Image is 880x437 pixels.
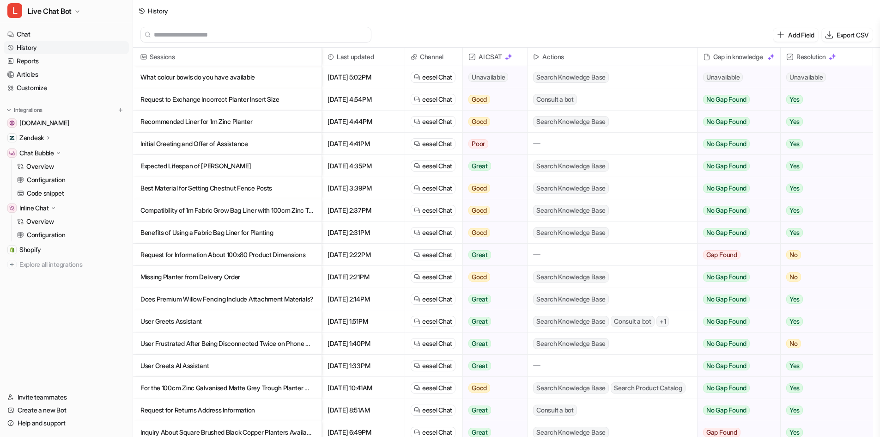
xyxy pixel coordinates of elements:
[414,228,452,237] a: eesel Chat
[701,48,777,66] div: Gap in knowledge
[468,139,488,148] span: Poor
[463,88,522,111] button: Good
[781,355,865,377] button: Yes
[422,339,452,348] span: eesel Chat
[463,133,522,155] button: Poor
[781,399,865,421] button: Yes
[698,377,773,399] button: No Gap Found
[788,30,814,40] p: Add Field
[414,73,452,82] a: eesel Chat
[463,244,522,266] button: Great
[422,428,452,437] span: eesel Chat
[7,3,22,18] span: L
[468,317,491,326] span: Great
[611,382,686,394] span: Search Product Catalog
[414,96,420,103] img: eeselChat
[468,95,490,104] span: Good
[468,161,491,171] span: Great
[786,406,803,415] span: Yes
[656,316,669,327] span: + 1
[414,363,420,369] img: eeselChat
[781,199,865,222] button: Yes
[326,177,401,199] span: [DATE] 3:39PM
[786,428,803,437] span: Yes
[463,288,522,310] button: Great
[533,160,609,172] span: Search Knowledge Base
[533,183,609,194] span: Search Knowledge Base
[117,107,124,113] img: menu_add.svg
[422,117,452,126] span: eesel Chat
[140,111,314,133] p: Recommended Liner for 1m Zinc Planter
[468,428,491,437] span: Great
[698,355,773,377] button: No Gap Found
[140,355,314,377] p: User Greets AI Assistant
[9,135,15,141] img: Zendesk
[467,48,523,66] span: AI CSAT
[781,288,865,310] button: Yes
[4,41,129,54] a: History
[4,105,45,115] button: Integrations
[468,73,508,82] span: Unavailable
[703,361,750,370] span: No Gap Found
[422,295,452,304] span: eesel Chat
[781,266,865,288] button: No
[19,257,125,272] span: Explore all integrations
[468,228,490,237] span: Good
[781,222,865,244] button: Yes
[784,48,869,66] span: Resolution
[414,361,452,370] a: eesel Chat
[703,428,740,437] span: Gap Found
[786,206,803,215] span: Yes
[140,199,314,222] p: Compatibility of 1m Fabric Grow Bag Liner with 100cm Zinc Trough
[463,332,522,355] button: Great
[13,173,129,186] a: Configuration
[326,155,401,177] span: [DATE] 4:35PM
[140,66,314,88] p: What colour bowls do you have available
[326,377,401,399] span: [DATE] 10:41AM
[28,5,72,18] span: Live Chat Bot
[698,310,773,332] button: No Gap Found
[140,155,314,177] p: Expected Lifespan of [PERSON_NAME]
[326,199,401,222] span: [DATE] 2:37PM
[703,406,750,415] span: No Gap Found
[786,272,801,282] span: No
[414,229,420,236] img: eeselChat
[786,73,826,82] span: Unavailable
[140,266,314,288] p: Missing Planter from Delivery Order
[19,245,41,254] span: Shopify
[698,266,773,288] button: No Gap Found
[326,133,401,155] span: [DATE] 4:41PM
[822,28,873,42] button: Export CSV
[533,338,609,349] span: Search Knowledge Base
[781,377,865,399] button: Yes
[837,30,869,40] p: Export CSV
[703,339,750,348] span: No Gap Found
[533,205,609,216] span: Search Knowledge Base
[326,66,401,88] span: [DATE] 5:02PM
[4,117,129,129] a: wovenwood.co.uk[DOMAIN_NAME]
[533,405,577,416] span: Consult a bot
[326,310,401,332] span: [DATE] 1:51PM
[326,399,401,421] span: [DATE] 8:51AM
[140,222,314,244] p: Benefits of Using a Fabric Bag Liner for Planting
[698,288,773,310] button: No Gap Found
[27,175,65,185] p: Configuration
[414,184,452,193] a: eesel Chat
[533,294,609,305] span: Search Knowledge Base
[140,377,314,399] p: For the 100cm Zinc Galvanised Matte Grey Trough Planter what size liner should I get? 100cm or sl...
[533,94,577,105] span: Consult a bot
[698,199,773,222] button: No Gap Found
[326,288,401,310] span: [DATE] 2:14PM
[414,274,420,280] img: eeselChat
[414,185,420,191] img: eeselChat
[786,117,803,126] span: Yes
[27,230,65,240] p: Configuration
[786,139,803,148] span: Yes
[422,272,452,282] span: eesel Chat
[781,111,865,133] button: Yes
[698,222,773,244] button: No Gap Found
[140,244,314,266] p: Request for Information About 100x80 Product Dimensions
[786,317,803,326] span: Yes
[463,377,522,399] button: Good
[468,117,490,126] span: Good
